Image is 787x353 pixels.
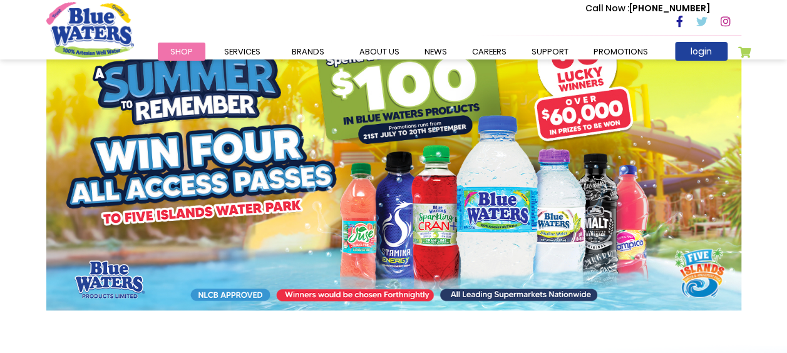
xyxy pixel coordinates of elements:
span: Shop [170,46,193,58]
a: Promotions [581,43,661,61]
span: Brands [292,46,324,58]
a: News [412,43,460,61]
a: support [519,43,581,61]
p: [PHONE_NUMBER] [585,2,710,15]
a: about us [347,43,412,61]
a: careers [460,43,519,61]
a: login [675,42,728,61]
a: store logo [46,2,134,57]
span: Call Now : [585,2,629,14]
span: Services [224,46,260,58]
